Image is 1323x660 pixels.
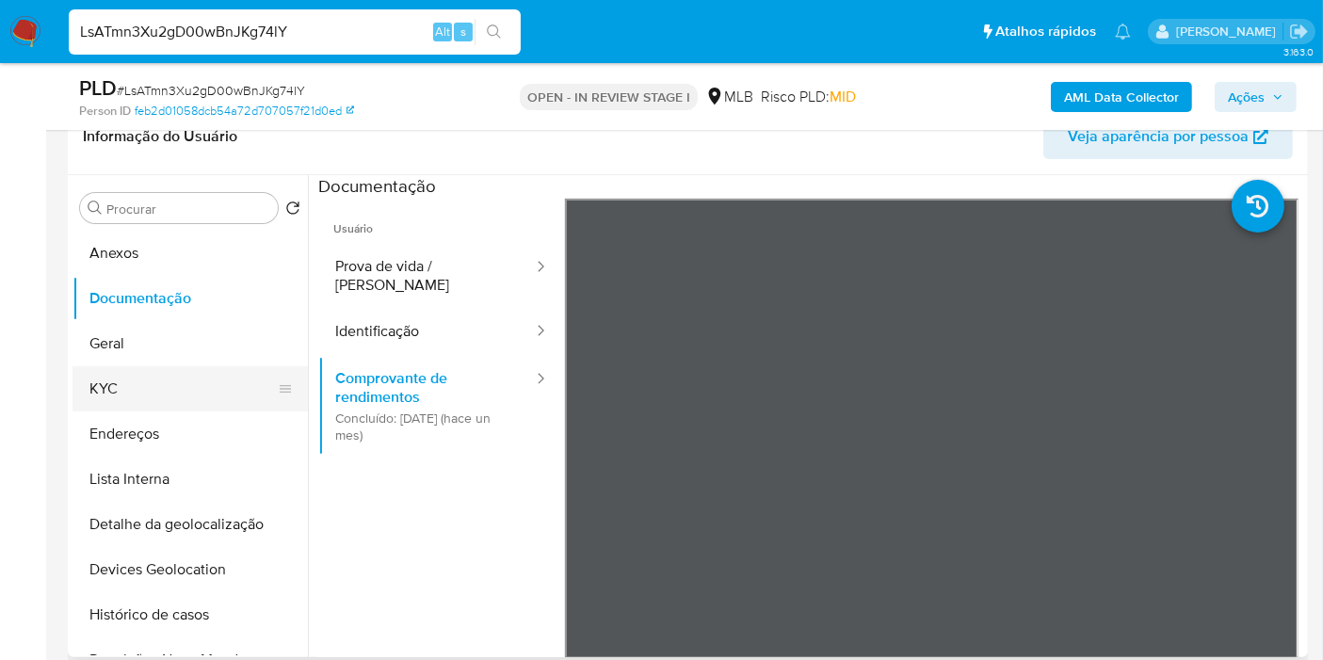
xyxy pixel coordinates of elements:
[69,20,521,44] input: Pesquise usuários ou casos...
[830,86,856,107] span: MID
[1215,82,1297,112] button: Ações
[761,87,856,107] span: Risco PLD:
[73,457,308,502] button: Lista Interna
[285,201,300,221] button: Retornar ao pedido padrão
[435,23,450,40] span: Alt
[73,411,308,457] button: Endereços
[1283,44,1314,59] span: 3.163.0
[106,201,270,217] input: Procurar
[1228,82,1265,112] span: Ações
[520,84,698,110] p: OPEN - IN REVIEW STAGE I
[73,276,308,321] button: Documentação
[79,103,131,120] b: Person ID
[73,231,308,276] button: Anexos
[1289,22,1309,41] a: Sair
[475,19,513,45] button: search-icon
[1051,82,1192,112] button: AML Data Collector
[135,103,354,120] a: feb2d01058dcb54a72d707057f21d0ed
[1068,114,1249,159] span: Veja aparência por pessoa
[79,72,117,103] b: PLD
[73,502,308,547] button: Detalhe da geolocalização
[1115,24,1131,40] a: Notificações
[1064,82,1179,112] b: AML Data Collector
[88,201,103,216] button: Procurar
[1176,23,1283,40] p: leticia.merlin@mercadolivre.com
[705,87,753,107] div: MLB
[117,81,305,100] span: # LsATmn3Xu2gD00wBnJKg74lY
[1043,114,1293,159] button: Veja aparência por pessoa
[73,321,308,366] button: Geral
[83,127,237,146] h1: Informação do Usuário
[73,592,308,637] button: Histórico de casos
[460,23,466,40] span: s
[995,22,1096,41] span: Atalhos rápidos
[73,547,308,592] button: Devices Geolocation
[73,366,293,411] button: KYC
